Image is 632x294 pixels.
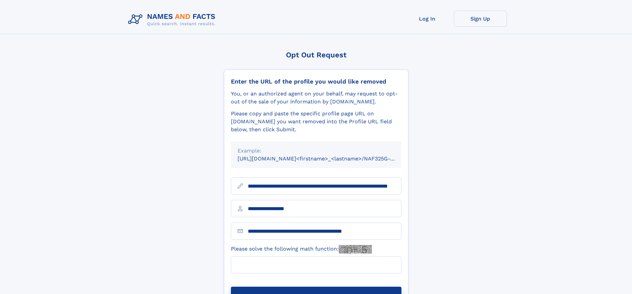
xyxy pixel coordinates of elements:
div: Please copy and paste the specific profile page URL on [DOMAIN_NAME] you want removed into the Pr... [231,110,401,134]
div: Opt Out Request [224,51,408,59]
small: [URL][DOMAIN_NAME]<firstname>_<lastname>/NAF325G-xxxxxxxx [238,155,414,162]
div: You, or an authorized agent on your behalf, may request to opt-out of the sale of your informatio... [231,90,401,106]
a: Sign Up [454,11,507,27]
a: Log In [401,11,454,27]
div: Enter the URL of the profile you would like removed [231,78,401,85]
img: Logo Names and Facts [125,11,221,29]
div: Example: [238,147,395,155]
label: Please solve the following math function: [231,245,372,254]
